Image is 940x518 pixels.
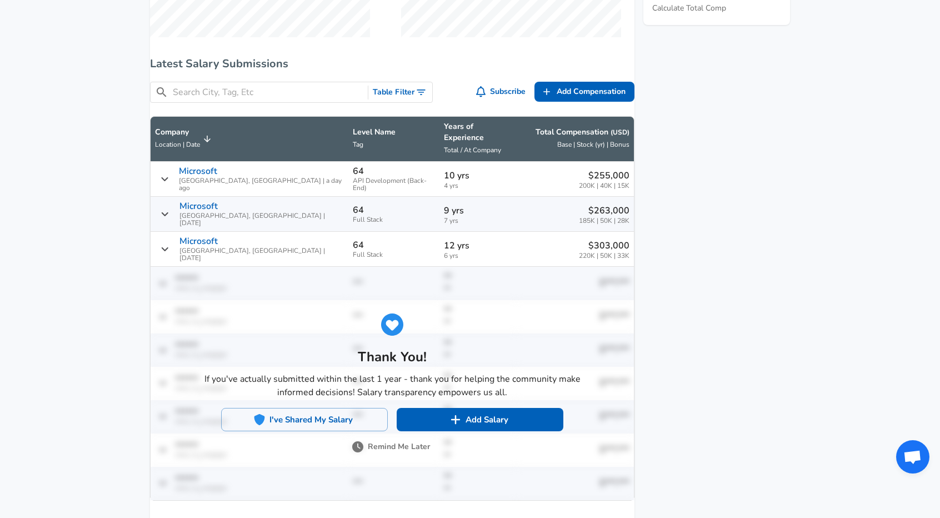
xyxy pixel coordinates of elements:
[179,247,344,262] span: [GEOGRAPHIC_DATA], [GEOGRAPHIC_DATA] | [DATE]
[444,239,512,252] p: 12 yrs
[353,177,436,192] span: API Development (Back-End)
[579,182,629,190] span: 200K | 40K | 15K
[579,252,629,260] span: 220K | 50K | 33K
[444,182,512,190] span: 4 yrs
[397,408,563,431] button: Add Salary
[652,3,726,14] a: Calculate Total Comp
[896,440,929,474] div: Open chat
[450,414,461,425] img: svg+xml;base64,PHN2ZyB4bWxucz0iaHR0cDovL3d3dy53My5vcmcvMjAwMC9zdmciIGZpbGw9IiNmZmZmZmYiIHZpZXdCb3...
[353,251,436,258] span: Full Stack
[155,140,200,149] span: Location | Date
[534,82,634,102] a: Add Compensation
[474,82,531,102] button: Subscribe
[579,217,629,225] span: 185K | 50K | 28K
[444,252,512,260] span: 6 yrs
[579,204,629,217] p: $263,000
[179,201,218,211] p: Microsoft
[221,408,388,431] button: I've Shared My Salary
[444,204,512,217] p: 9 yrs
[579,239,629,252] p: $303,000
[150,55,634,73] h6: Latest Salary Submissions
[203,348,581,366] h5: Thank You!
[353,240,364,250] p: 64
[444,146,501,155] span: Total / At Company
[353,166,364,176] p: 64
[353,140,363,149] span: Tag
[155,127,200,138] p: Company
[353,205,364,215] p: 64
[579,169,629,182] p: $255,000
[353,127,436,138] p: Level Name
[521,127,629,151] span: Total Compensation (USD) Base | Stock (yr) | Bonus
[155,127,214,151] span: CompanyLocation | Date
[444,121,512,143] p: Years of Experience
[611,128,629,137] button: (USD)
[352,441,363,452] img: svg+xml;base64,PHN2ZyB4bWxucz0iaHR0cDovL3d3dy53My5vcmcvMjAwMC9zdmciIGZpbGw9IiM3NTc1NzUiIHZpZXdCb3...
[203,372,581,399] p: If you've actually submitted within the last 1 year - thank you for helping the community make in...
[353,216,436,223] span: Full Stack
[179,212,344,227] span: [GEOGRAPHIC_DATA], [GEOGRAPHIC_DATA] | [DATE]
[173,86,363,99] input: Search City, Tag, Etc
[536,127,629,138] p: Total Compensation
[179,236,218,246] p: Microsoft
[444,217,512,225] span: 7 yrs
[557,85,626,99] span: Add Compensation
[354,440,430,454] button: Remind Me Later
[444,169,512,182] p: 10 yrs
[557,140,629,149] span: Base | Stock (yr) | Bonus
[254,414,265,425] img: svg+xml;base64,PHN2ZyB4bWxucz0iaHR0cDovL3d3dy53My5vcmcvMjAwMC9zdmciIGZpbGw9IiMyNjhERUMiIHZpZXdCb3...
[150,116,634,500] table: Salary Submissions
[179,177,344,192] span: [GEOGRAPHIC_DATA], [GEOGRAPHIC_DATA] | a day ago
[179,166,217,176] p: Microsoft
[381,313,403,336] img: svg+xml;base64,PHN2ZyB4bWxucz0iaHR0cDovL3d3dy53My5vcmcvMjAwMC9zdmciIGZpbGw9IiMyNjhERUMiIHZpZXdCb3...
[368,82,432,103] button: Toggle Search Filters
